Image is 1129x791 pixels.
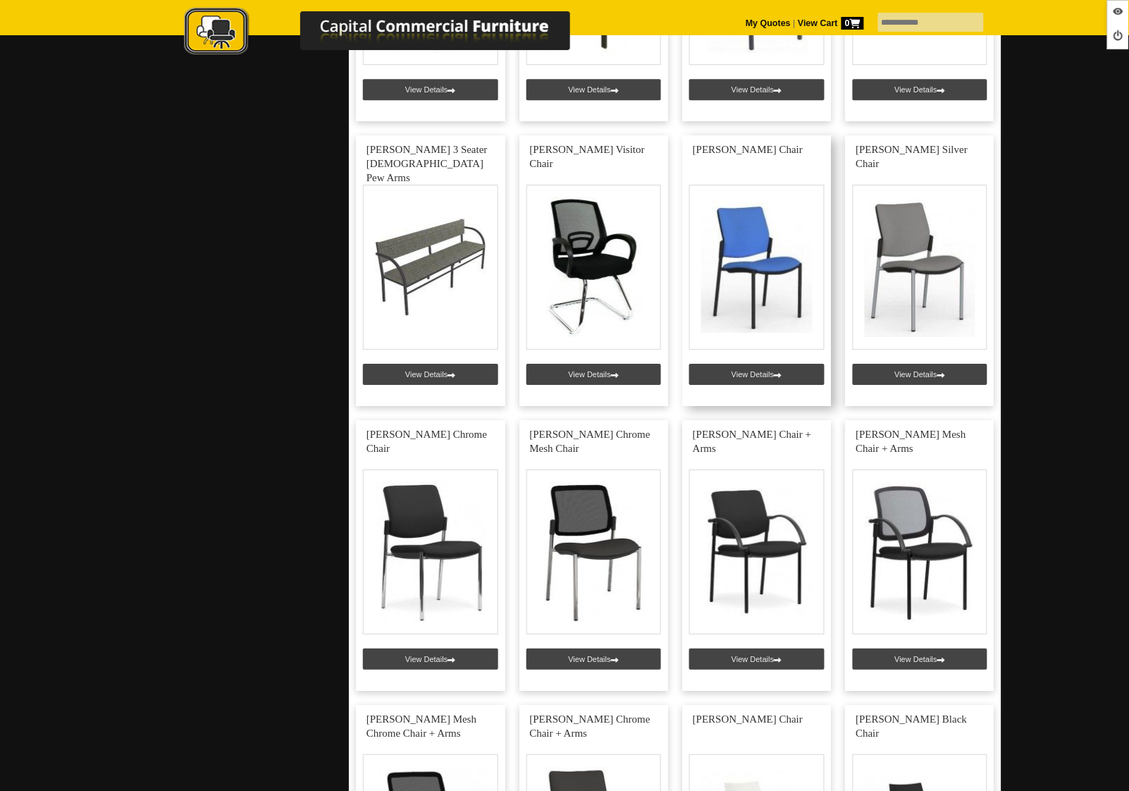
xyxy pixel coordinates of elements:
[145,7,638,63] a: Capital Commercial Furniture Logo
[841,17,864,30] span: 0
[746,18,791,28] a: My Quotes
[796,18,864,28] a: View Cart0
[798,18,864,28] strong: View Cart
[145,7,638,59] img: Capital Commercial Furniture Logo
